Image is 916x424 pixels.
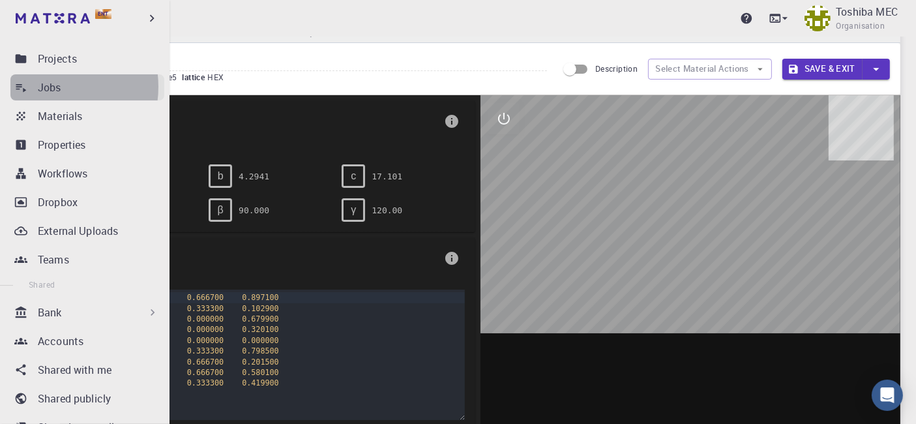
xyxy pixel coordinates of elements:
[242,368,278,377] span: 0.580100
[187,293,224,302] span: 0.666700
[10,218,164,244] a: External Uploads
[182,72,207,82] span: lattice
[38,194,78,210] p: Dropbox
[242,336,278,345] span: 0.000000
[439,245,465,271] button: info
[239,199,269,222] pre: 90.000
[10,132,164,158] a: Properties
[29,279,55,290] span: Shared
[187,304,224,313] span: 0.333300
[187,357,224,367] span: 0.666700
[10,103,164,129] a: Materials
[38,391,111,406] p: Shared publicly
[38,137,86,153] p: Properties
[25,9,72,21] span: Support
[187,346,224,356] span: 0.333300
[218,204,224,216] span: β
[187,336,224,345] span: 0.000000
[10,328,164,354] a: Accounts
[372,165,402,188] pre: 17.101
[187,378,224,387] span: 0.333300
[10,247,164,273] a: Teams
[38,51,77,67] p: Projects
[10,299,164,326] div: Bank
[10,357,164,383] a: Shared with me
[242,357,278,367] span: 0.201500
[872,380,903,411] div: Open Intercom Messenger
[351,170,356,182] span: c
[242,293,278,302] span: 0.897100
[242,346,278,356] span: 0.798500
[836,20,885,33] span: Organisation
[805,5,831,31] img: Toshiba MEC
[187,368,224,377] span: 0.666700
[187,314,224,324] span: 0.000000
[439,108,465,134] button: info
[242,378,278,387] span: 0.419900
[38,223,118,239] p: External Uploads
[16,13,90,23] img: logo
[38,108,82,124] p: Materials
[38,362,111,378] p: Shared with me
[76,111,439,132] span: Lattice
[10,189,164,215] a: Dropbox
[242,304,278,313] span: 0.102900
[351,204,356,216] span: γ
[38,333,83,349] p: Accounts
[10,386,164,412] a: Shared publicly
[38,166,87,181] p: Workflows
[207,72,229,82] span: HEX
[76,132,439,144] span: HEX
[648,59,772,80] button: Select Material Actions
[242,314,278,324] span: 0.679900
[239,165,269,188] pre: 4.2941
[38,305,62,320] p: Bank
[10,74,164,100] a: Jobs
[782,59,863,80] button: Save & Exit
[10,160,164,187] a: Workflows
[38,80,61,95] p: Jobs
[218,170,224,182] span: b
[242,325,278,334] span: 0.320100
[372,199,402,222] pre: 120.00
[10,46,164,72] a: Projects
[38,252,69,267] p: Teams
[595,63,638,74] span: Description
[187,325,224,334] span: 0.000000
[76,248,439,269] span: Basis
[836,4,898,20] p: Toshiba MEC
